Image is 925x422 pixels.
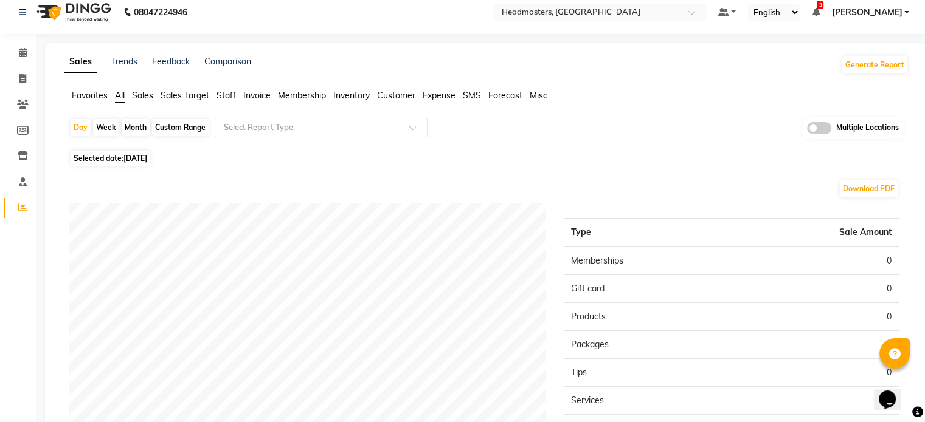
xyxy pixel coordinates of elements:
[732,218,899,247] th: Sale Amount
[564,358,731,386] td: Tips
[204,56,251,67] a: Comparison
[93,119,119,136] div: Week
[564,302,731,330] td: Products
[423,90,456,101] span: Expense
[132,90,153,101] span: Sales
[732,247,899,275] td: 0
[111,56,137,67] a: Trends
[564,330,731,358] td: Packages
[72,90,108,101] span: Favorites
[831,6,902,19] span: [PERSON_NAME]
[64,51,97,73] a: Sales
[732,274,899,302] td: 0
[278,90,326,101] span: Membership
[122,119,150,136] div: Month
[732,386,899,414] td: 0
[530,90,547,101] span: Misc
[564,218,731,247] th: Type
[123,154,147,163] span: [DATE]
[732,330,899,358] td: 0
[152,119,209,136] div: Custom Range
[812,7,819,18] a: 3
[217,90,236,101] span: Staff
[488,90,522,101] span: Forecast
[377,90,415,101] span: Customer
[243,90,271,101] span: Invoice
[732,358,899,386] td: 0
[836,122,899,134] span: Multiple Locations
[71,151,150,166] span: Selected date:
[840,180,898,197] button: Download PDF
[115,90,125,101] span: All
[732,302,899,330] td: 0
[564,274,731,302] td: Gift card
[564,386,731,414] td: Services
[71,119,91,136] div: Day
[333,90,370,101] span: Inventory
[874,373,913,410] iframe: chat widget
[463,90,481,101] span: SMS
[842,56,907,73] button: Generate Report
[817,1,823,9] span: 3
[152,56,190,67] a: Feedback
[564,247,731,275] td: Memberships
[161,90,209,101] span: Sales Target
